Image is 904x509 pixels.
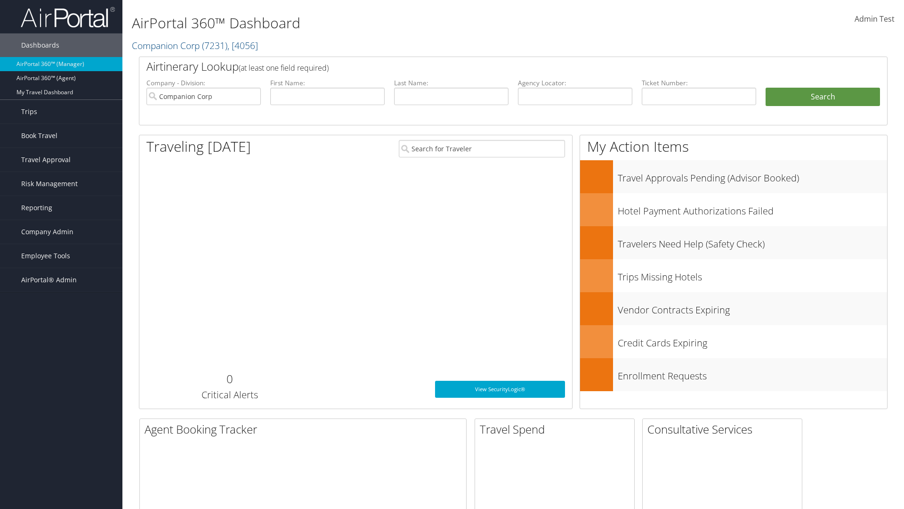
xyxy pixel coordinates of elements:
a: View SecurityLogic® [435,381,565,398]
h3: Credit Cards Expiring [618,332,887,350]
h3: Trips Missing Hotels [618,266,887,284]
h3: Enrollment Requests [618,365,887,383]
a: Companion Corp [132,39,258,52]
input: Search for Traveler [399,140,565,157]
h2: Agent Booking Tracker [145,421,466,437]
h2: Travel Spend [480,421,634,437]
label: First Name: [270,78,385,88]
a: Enrollment Requests [580,358,887,391]
span: Dashboards [21,33,59,57]
h2: Airtinerary Lookup [146,58,818,74]
h3: Travel Approvals Pending (Advisor Booked) [618,167,887,185]
a: Admin Test [855,5,895,34]
h1: AirPortal 360™ Dashboard [132,13,640,33]
span: ( 7231 ) [202,39,227,52]
h3: Critical Alerts [146,388,313,402]
span: Reporting [21,196,52,220]
h3: Hotel Payment Authorizations Failed [618,200,887,218]
h3: Travelers Need Help (Safety Check) [618,233,887,251]
h1: My Action Items [580,137,887,156]
span: Company Admin [21,220,73,244]
a: Travel Approvals Pending (Advisor Booked) [580,160,887,193]
h2: 0 [146,371,313,387]
span: AirPortal® Admin [21,268,77,292]
h2: Consultative Services [647,421,802,437]
span: Admin Test [855,14,895,24]
span: Travel Approval [21,148,71,172]
a: Credit Cards Expiring [580,325,887,358]
h1: Traveling [DATE] [146,137,251,156]
label: Ticket Number: [642,78,756,88]
a: Trips Missing Hotels [580,259,887,292]
h3: Vendor Contracts Expiring [618,299,887,317]
span: (at least one field required) [239,63,329,73]
a: Vendor Contracts Expiring [580,292,887,325]
button: Search [766,88,880,107]
span: Employee Tools [21,244,70,268]
label: Agency Locator: [518,78,632,88]
span: Trips [21,100,37,123]
label: Company - Division: [146,78,261,88]
a: Hotel Payment Authorizations Failed [580,193,887,226]
span: , [ 4056 ] [227,39,258,52]
a: Travelers Need Help (Safety Check) [580,226,887,259]
span: Book Travel [21,124,57,148]
img: airportal-logo.png [21,6,115,28]
label: Last Name: [394,78,508,88]
span: Risk Management [21,172,78,196]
